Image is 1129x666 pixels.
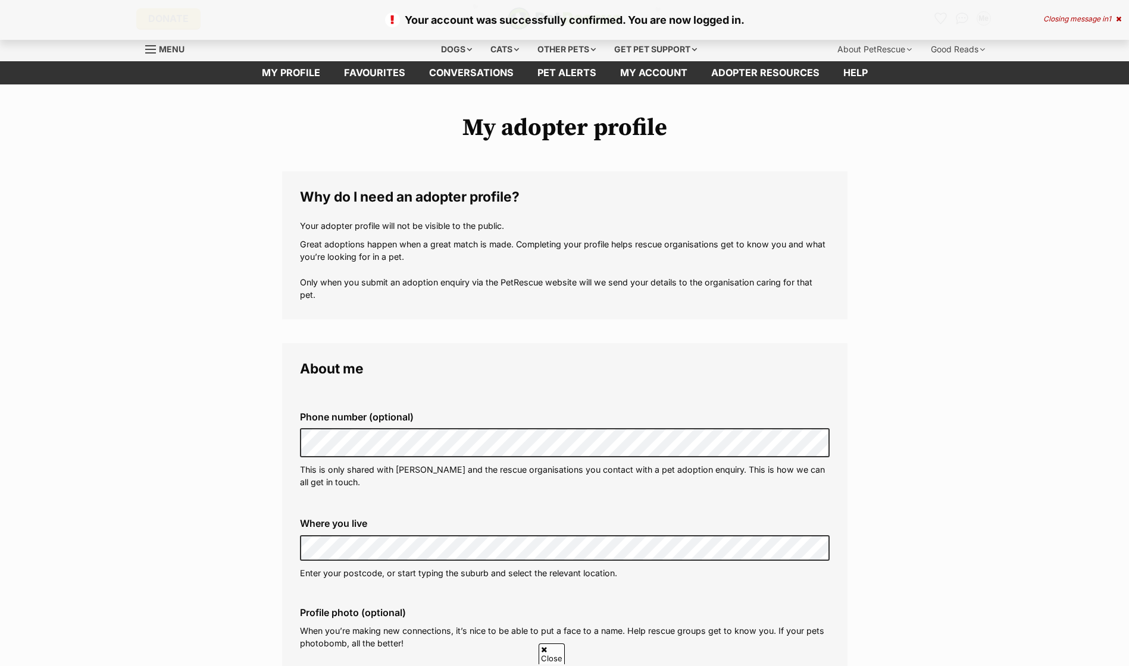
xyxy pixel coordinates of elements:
h1: My adopter profile [282,114,847,142]
p: Enter your postcode, or start typing the suburb and select the relevant location. [300,567,830,579]
span: Menu [159,44,184,54]
a: Help [831,61,880,84]
a: Favourites [332,61,417,84]
fieldset: Why do I need an adopter profile? [282,171,847,319]
div: About PetRescue [829,37,920,61]
p: Your adopter profile will not be visible to the public. [300,219,830,232]
a: My account [608,61,699,84]
p: This is only shared with [PERSON_NAME] and the rescue organisations you contact with a pet adopti... [300,463,830,489]
label: Where you live [300,518,830,529]
p: Great adoptions happen when a great match is made. Completing your profile helps rescue organisat... [300,238,830,301]
div: Other pets [529,37,604,61]
a: My profile [250,61,332,84]
a: Adopter resources [699,61,831,84]
div: Get pet support [606,37,705,61]
div: Good Reads [922,37,993,61]
div: Dogs [433,37,480,61]
legend: Why do I need an adopter profile? [300,189,830,205]
a: conversations [417,61,526,84]
legend: About me [300,361,830,376]
div: Cats [482,37,527,61]
span: Close [539,643,565,664]
a: Menu [145,37,193,59]
a: Pet alerts [526,61,608,84]
p: When you’re making new connections, it’s nice to be able to put a face to a name. Help rescue gro... [300,624,830,650]
label: Phone number (optional) [300,411,830,422]
label: Profile photo (optional) [300,607,830,618]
